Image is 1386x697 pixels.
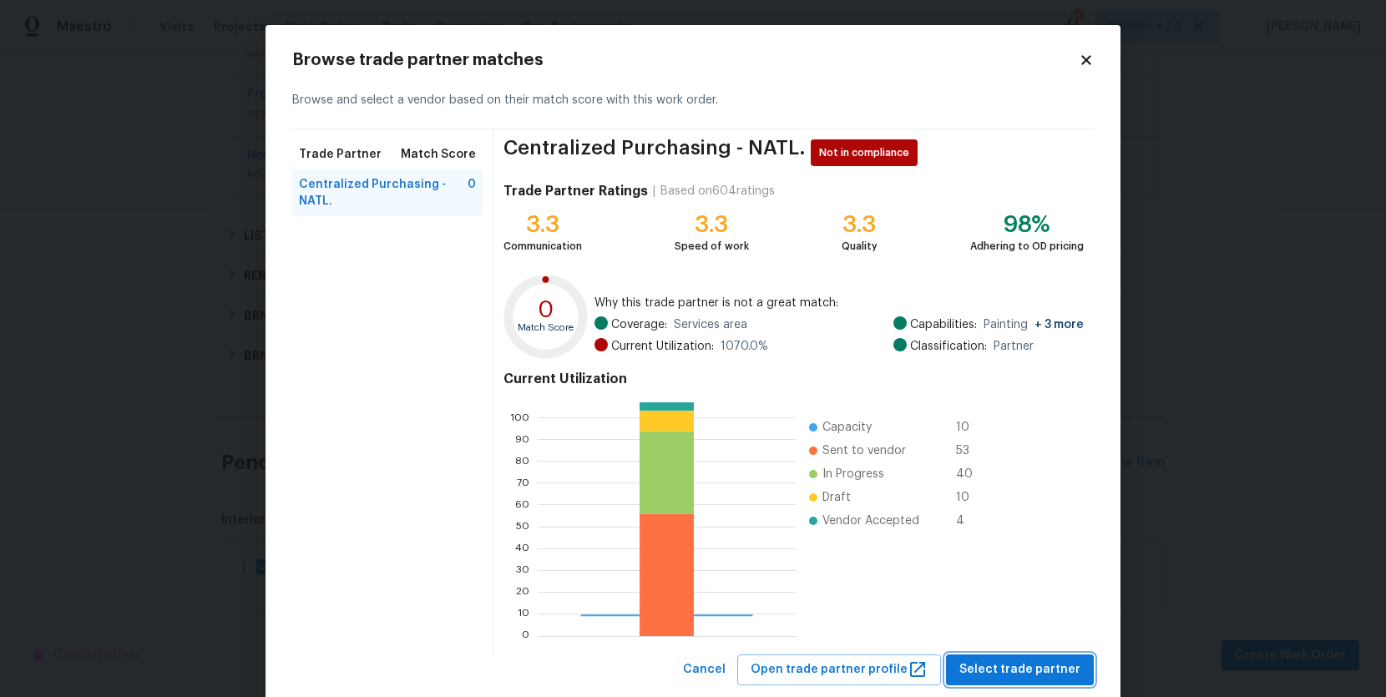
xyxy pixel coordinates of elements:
[819,144,916,161] span: Not in compliance
[503,183,648,200] h4: Trade Partner Ratings
[401,146,476,163] span: Match Score
[515,500,529,510] text: 60
[516,522,529,532] text: 50
[660,183,775,200] div: Based on 604 ratings
[611,338,714,355] span: Current Utilization:
[503,238,582,255] div: Communication
[522,631,529,641] text: 0
[970,238,1084,255] div: Adhering to OD pricing
[676,654,732,685] button: Cancel
[822,442,906,459] span: Sent to vendor
[946,654,1094,685] button: Select trade partner
[510,412,529,422] text: 100
[299,146,382,163] span: Trade Partner
[503,216,582,233] div: 3.3
[611,316,667,333] span: Coverage:
[683,659,726,680] span: Cancel
[959,659,1080,680] span: Select trade partner
[737,654,941,685] button: Open trade partner profile
[648,183,660,200] div: |
[970,216,1084,233] div: 98%
[822,419,872,436] span: Capacity
[956,419,983,436] span: 10
[984,316,1084,333] span: Painting
[594,295,1084,311] span: Why this trade partner is not a great match:
[956,513,983,529] span: 4
[842,216,878,233] div: 3.3
[515,434,529,444] text: 90
[518,323,574,332] text: Match Score
[822,513,919,529] span: Vendor Accepted
[515,543,529,553] text: 40
[503,139,806,166] span: Centralized Purchasing - NATL.
[994,338,1034,355] span: Partner
[292,72,1094,129] div: Browse and select a vendor based on their match score with this work order.
[503,371,1084,387] h4: Current Utilization
[910,316,977,333] span: Capabilities:
[1034,319,1084,331] span: + 3 more
[299,176,468,210] span: Centralized Purchasing - NATL.
[822,489,851,506] span: Draft
[956,466,983,482] span: 40
[468,176,476,210] span: 0
[842,238,878,255] div: Quality
[721,338,768,355] span: 1070.0 %
[675,216,749,233] div: 3.3
[956,442,983,459] span: 53
[518,609,529,619] text: 10
[515,456,529,466] text: 80
[675,238,749,255] div: Speed of work
[751,659,928,680] span: Open trade partner profile
[822,466,884,482] span: In Progress
[292,52,1079,68] h2: Browse trade partner matches
[516,565,529,575] text: 30
[516,587,529,597] text: 20
[956,489,983,506] span: 10
[538,298,554,321] text: 0
[517,478,529,488] text: 70
[674,316,747,333] span: Services area
[910,338,987,355] span: Classification:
